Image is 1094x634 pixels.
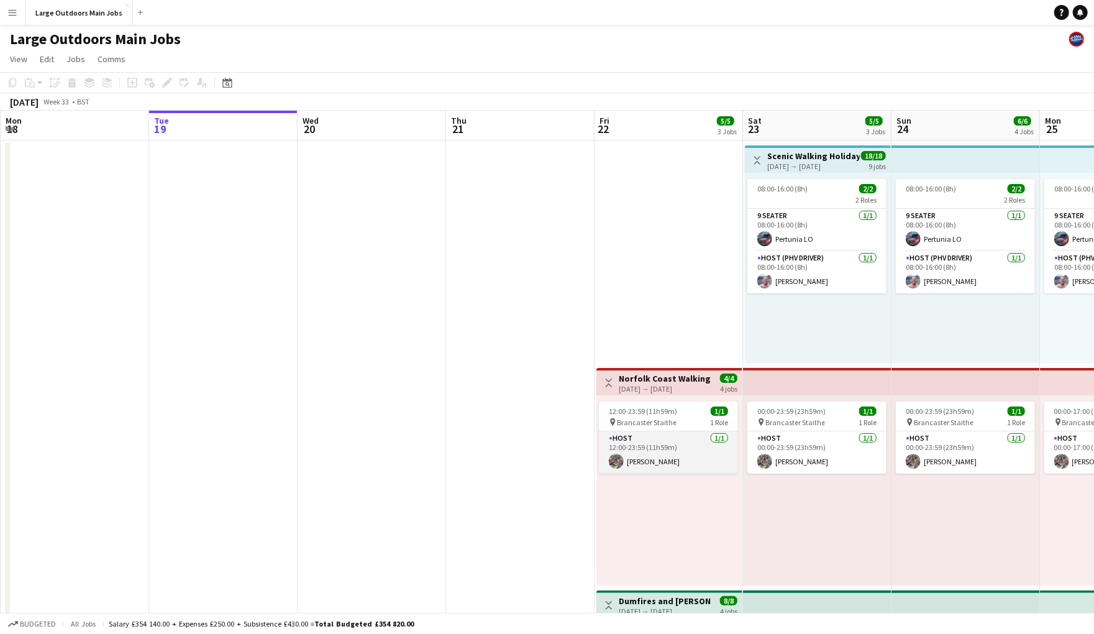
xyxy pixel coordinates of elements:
app-card-role: 9 Seater1/108:00-16:00 (8h)Pertunia LO [747,209,887,251]
span: 08:00-16:00 (8h) [906,184,956,193]
app-job-card: 08:00-16:00 (8h)2/22 Roles9 Seater1/108:00-16:00 (8h)Pertunia LOHost (PHV Driver)1/108:00-16:00 (... [896,179,1035,293]
span: Mon [1045,115,1061,126]
app-job-card: 08:00-16:00 (8h)2/22 Roles9 Seater1/108:00-16:00 (8h)Pertunia LOHost (PHV Driver)1/108:00-16:00 (... [747,179,887,293]
span: 19 [152,122,169,136]
span: Comms [98,53,125,65]
span: Week 33 [41,97,72,106]
div: [DATE] → [DATE] [619,607,711,616]
div: 3 Jobs [866,127,885,136]
span: 1/1 [711,407,728,416]
app-job-card: 12:00-23:59 (11h59m)1/1 Brancaster Staithe1 RoleHost1/112:00-23:59 (11h59m)[PERSON_NAME] [599,402,738,474]
button: Large Outdoors Main Jobs [25,1,133,25]
span: View [10,53,27,65]
div: [DATE] → [DATE] [767,162,860,171]
span: Wed [303,115,319,126]
div: 3 Jobs [718,127,737,136]
span: 1 Role [710,418,728,427]
app-card-role: 9 Seater1/108:00-16:00 (8h)Pertunia LO [896,209,1035,251]
h3: Norfolk Coast Walking Weekend (3 nights) [619,373,711,384]
a: Comms [93,51,130,67]
span: 08:00-16:00 (8h) [757,184,808,193]
span: Sat [748,115,762,126]
a: Edit [35,51,59,67]
span: 12:00-23:59 (11h59m) [609,407,677,416]
span: 24 [895,122,911,136]
div: Salary £354 140.00 + Expenses £250.00 + Subsistence £430.00 = [109,619,414,628]
h3: Dumfires and [PERSON_NAME] Scenic [619,595,711,607]
span: 1/1 [859,407,877,416]
button: Budgeted [6,617,58,631]
span: 18 [4,122,22,136]
span: Total Budgeted £354 820.00 [314,619,414,628]
span: 2 Roles [1004,195,1025,204]
div: [DATE] → [DATE] [619,384,711,393]
div: 4 jobs [720,605,737,616]
app-job-card: 00:00-23:59 (23h59m)1/1 Brancaster Staithe1 RoleHost1/100:00-23:59 (23h59m)[PERSON_NAME] [896,402,1035,474]
app-card-role: Host1/100:00-23:59 (23h59m)[PERSON_NAME] [896,431,1035,474]
span: 00:00-23:59 (23h59m) [757,407,826,416]
span: Budgeted [20,620,56,628]
div: [DATE] [10,96,39,108]
div: BST [77,97,89,106]
span: Tue [154,115,169,126]
span: 2/2 [859,184,877,193]
span: Mon [6,115,22,126]
span: Brancaster Staithe [765,418,825,427]
div: 4 Jobs [1014,127,1034,136]
span: Brancaster Staithe [617,418,677,427]
span: 1 Role [1007,418,1025,427]
h1: Large Outdoors Main Jobs [10,30,181,48]
span: Edit [40,53,54,65]
span: 00:00-23:59 (23h59m) [906,407,974,416]
span: Fri [599,115,609,126]
a: Jobs [62,51,90,67]
span: 6/6 [1014,116,1031,126]
span: Brancaster Staithe [914,418,973,427]
div: 9 jobs [868,160,886,171]
span: 1/1 [1008,407,1025,416]
span: 8/8 [720,596,737,605]
app-card-role: Host (PHV Driver)1/108:00-16:00 (8h)[PERSON_NAME] [896,251,1035,293]
span: Jobs [66,53,85,65]
app-card-role: Host1/112:00-23:59 (11h59m)[PERSON_NAME] [599,431,738,474]
span: 2/2 [1008,184,1025,193]
a: View [5,51,32,67]
app-user-avatar: Large Outdoors Office [1069,32,1084,47]
span: 1 Role [859,418,877,427]
span: 23 [746,122,762,136]
app-card-role: Host (PHV Driver)1/108:00-16:00 (8h)[PERSON_NAME] [747,251,887,293]
app-job-card: 00:00-23:59 (23h59m)1/1 Brancaster Staithe1 RoleHost1/100:00-23:59 (23h59m)[PERSON_NAME] [747,402,887,474]
span: Thu [451,115,467,126]
span: 22 [598,122,609,136]
span: 5/5 [865,116,883,126]
span: 18/18 [861,151,886,160]
div: 4 jobs [720,383,737,393]
span: 21 [449,122,467,136]
span: 4/4 [720,374,737,383]
h3: Scenic Walking Holiday - Exploring the [GEOGRAPHIC_DATA] [767,150,860,162]
span: 20 [301,122,319,136]
span: 5/5 [717,116,734,126]
span: Sun [896,115,911,126]
span: 25 [1043,122,1061,136]
span: All jobs [68,619,98,628]
app-card-role: Host1/100:00-23:59 (23h59m)[PERSON_NAME] [747,431,887,474]
span: 2 Roles [855,195,877,204]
